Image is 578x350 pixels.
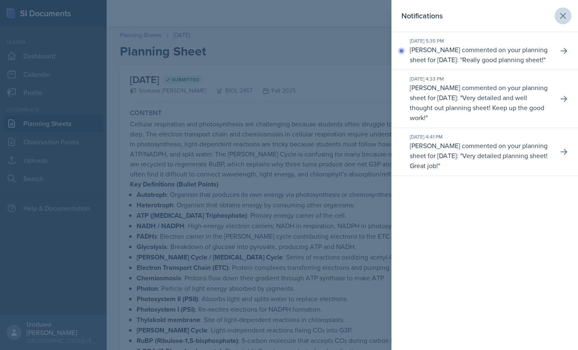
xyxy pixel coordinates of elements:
[410,141,551,171] p: [PERSON_NAME] commented on your planning sheet for [DATE]: " "
[401,10,443,22] h2: Notifications
[410,93,544,122] p: Very detailed and well thought out planning sheet! Keep up the good work!
[410,83,551,123] p: [PERSON_NAME] commented on your planning sheet for [DATE]: " "
[410,151,548,170] p: Very detailed planning sheet! Great job!
[410,133,551,141] div: [DATE] 4:41 PM
[462,55,543,64] p: Really good planning sheet!
[410,45,551,65] p: [PERSON_NAME] commented on your planning sheet for [DATE]: " "
[410,75,551,83] div: [DATE] 4:33 PM
[410,37,551,45] div: [DATE] 5:35 PM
